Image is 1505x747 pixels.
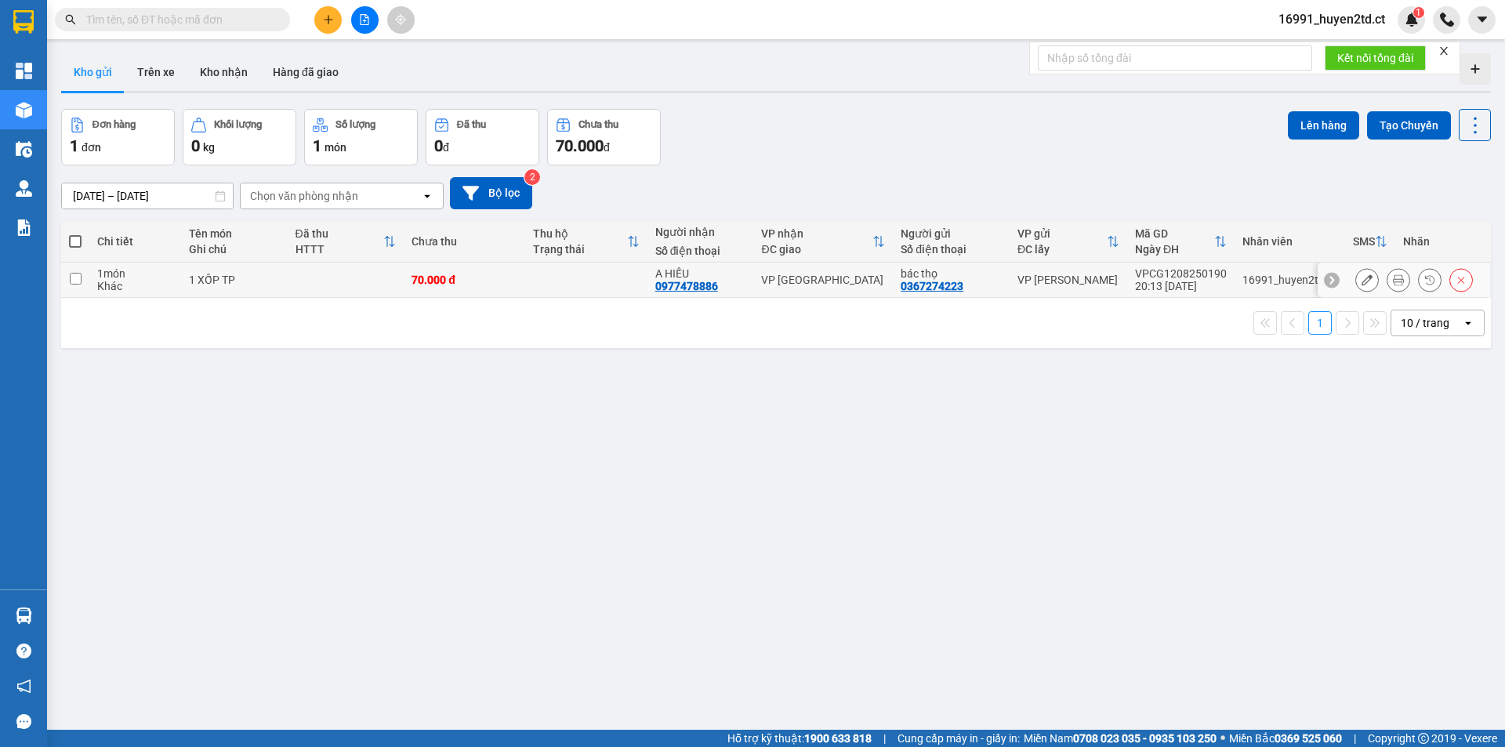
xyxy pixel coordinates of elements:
div: Tạo kho hàng mới [1460,53,1491,85]
div: 70.000 đ [412,274,517,286]
th: Toggle SortBy [753,221,893,263]
div: SMS [1353,235,1375,248]
div: Nhãn [1403,235,1481,248]
img: logo.jpg [20,20,98,98]
div: HTTT [296,243,384,256]
div: VPCG1208250190 [1135,267,1227,280]
div: Ngày ĐH [1135,243,1214,256]
div: Người gửi [901,227,1002,240]
b: GỬI : VP [PERSON_NAME] [20,114,274,140]
input: Select a date range. [62,183,233,209]
span: 0 [191,136,200,155]
img: icon-new-feature [1405,13,1419,27]
div: ĐC giao [761,243,872,256]
span: 70.000 [556,136,604,155]
div: Chi tiết [97,235,172,248]
span: Cung cấp máy in - giấy in: [898,730,1020,747]
div: Khác [97,280,172,292]
span: đ [604,141,610,154]
strong: 1900 633 818 [804,732,872,745]
button: Tạo Chuyến [1367,111,1451,140]
button: aim [387,6,415,34]
button: Kho nhận [187,53,260,91]
div: 16991_huyen2td.ct [1242,274,1337,286]
div: Sửa đơn hàng [1355,268,1379,292]
div: 10 / trang [1401,315,1449,331]
sup: 2 [524,169,540,185]
span: kg [203,141,215,154]
span: 16991_huyen2td.ct [1266,9,1398,29]
button: caret-down [1468,6,1496,34]
button: Số lượng1món [304,109,418,165]
div: Số điện thoại [901,243,1002,256]
th: Toggle SortBy [1345,221,1395,263]
li: Cổ Đạm, xã [GEOGRAPHIC_DATA], [GEOGRAPHIC_DATA] [147,38,655,58]
div: Đơn hàng [92,119,136,130]
th: Toggle SortBy [525,221,647,263]
span: Miền Nam [1024,730,1217,747]
div: Số điện thoại [655,245,746,257]
img: solution-icon [16,219,32,236]
span: món [325,141,346,154]
span: Kết nối tổng đài [1337,49,1413,67]
div: Mã GD [1135,227,1214,240]
button: Lên hàng [1288,111,1359,140]
button: Bộ lọc [450,177,532,209]
div: Nhân viên [1242,235,1337,248]
div: Chưa thu [412,235,517,248]
input: Nhập số tổng đài [1038,45,1312,71]
button: Đã thu0đ [426,109,539,165]
span: plus [323,14,334,25]
strong: 0708 023 035 - 0935 103 250 [1073,732,1217,745]
div: Đã thu [296,227,384,240]
span: Miền Bắc [1229,730,1342,747]
img: dashboard-icon [16,63,32,79]
div: 0977478886 [655,280,718,292]
div: Tên món [189,227,280,240]
th: Toggle SortBy [1127,221,1235,263]
button: Khối lượng0kg [183,109,296,165]
th: Toggle SortBy [1010,221,1127,263]
button: 1 [1308,311,1332,335]
span: message [16,714,31,729]
span: 1 [70,136,78,155]
sup: 1 [1413,7,1424,18]
span: đ [443,141,449,154]
div: A HIẾU [655,267,746,280]
th: Toggle SortBy [288,221,404,263]
span: aim [395,14,406,25]
div: Chọn văn phòng nhận [250,188,358,204]
img: warehouse-icon [16,180,32,197]
strong: 0369 525 060 [1275,732,1342,745]
button: file-add [351,6,379,34]
span: 1 [1416,7,1421,18]
div: Ghi chú [189,243,280,256]
button: Hàng đã giao [260,53,351,91]
div: VP gửi [1017,227,1107,240]
div: Khối lượng [214,119,262,130]
span: | [1354,730,1356,747]
div: 0367274223 [901,280,963,292]
button: Trên xe [125,53,187,91]
div: VP [PERSON_NAME] [1017,274,1119,286]
span: file-add [359,14,370,25]
img: warehouse-icon [16,141,32,158]
span: close [1438,45,1449,56]
img: warehouse-icon [16,607,32,624]
div: Chưa thu [578,119,618,130]
img: phone-icon [1440,13,1454,27]
div: Đã thu [457,119,486,130]
span: notification [16,679,31,694]
div: Trạng thái [533,243,626,256]
button: Đơn hàng1đơn [61,109,175,165]
button: Kết nối tổng đài [1325,45,1426,71]
div: VP [GEOGRAPHIC_DATA] [761,274,885,286]
svg: open [421,190,433,202]
svg: open [1462,317,1474,329]
span: | [883,730,886,747]
div: ĐC lấy [1017,243,1107,256]
div: Thu hộ [533,227,626,240]
span: Hỗ trợ kỹ thuật: [727,730,872,747]
div: 1 XỐP TP [189,274,280,286]
span: đơn [82,141,101,154]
